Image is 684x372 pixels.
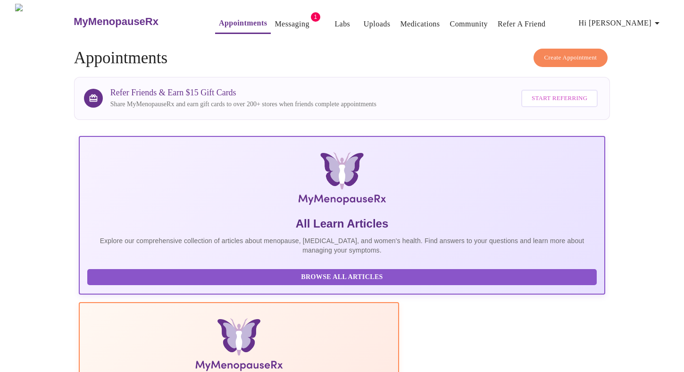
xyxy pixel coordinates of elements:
[87,272,600,280] a: Browse All Articles
[166,152,517,209] img: MyMenopauseRx Logo
[87,236,597,255] p: Explore our comprehensive collection of articles about menopause, [MEDICAL_DATA], and women's hea...
[110,100,376,109] p: Share MyMenopauseRx and earn gift cards to over 200+ stores when friends complete appointments
[494,15,550,34] button: Refer a Friend
[271,15,313,34] button: Messaging
[215,14,271,34] button: Appointments
[219,17,267,30] a: Appointments
[450,17,488,31] a: Community
[360,15,394,34] button: Uploads
[521,90,598,107] button: Start Referring
[110,88,376,98] h3: Refer Friends & Earn $15 Gift Cards
[87,216,597,231] h5: All Learn Articles
[327,15,358,34] button: Labs
[74,16,158,28] h3: MyMenopauseRx
[544,52,597,63] span: Create Appointment
[396,15,443,34] button: Medications
[519,85,600,112] a: Start Referring
[74,49,610,68] h4: Appointments
[97,271,588,283] span: Browse All Articles
[15,4,73,39] img: MyMenopauseRx Logo
[534,49,608,67] button: Create Appointment
[334,17,350,31] a: Labs
[364,17,391,31] a: Uploads
[579,17,663,30] span: Hi [PERSON_NAME]
[311,12,320,22] span: 1
[400,17,440,31] a: Medications
[498,17,546,31] a: Refer a Friend
[275,17,309,31] a: Messaging
[575,14,667,33] button: Hi [PERSON_NAME]
[532,93,587,104] span: Start Referring
[87,269,597,286] button: Browse All Articles
[446,15,492,34] button: Community
[73,5,196,38] a: MyMenopauseRx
